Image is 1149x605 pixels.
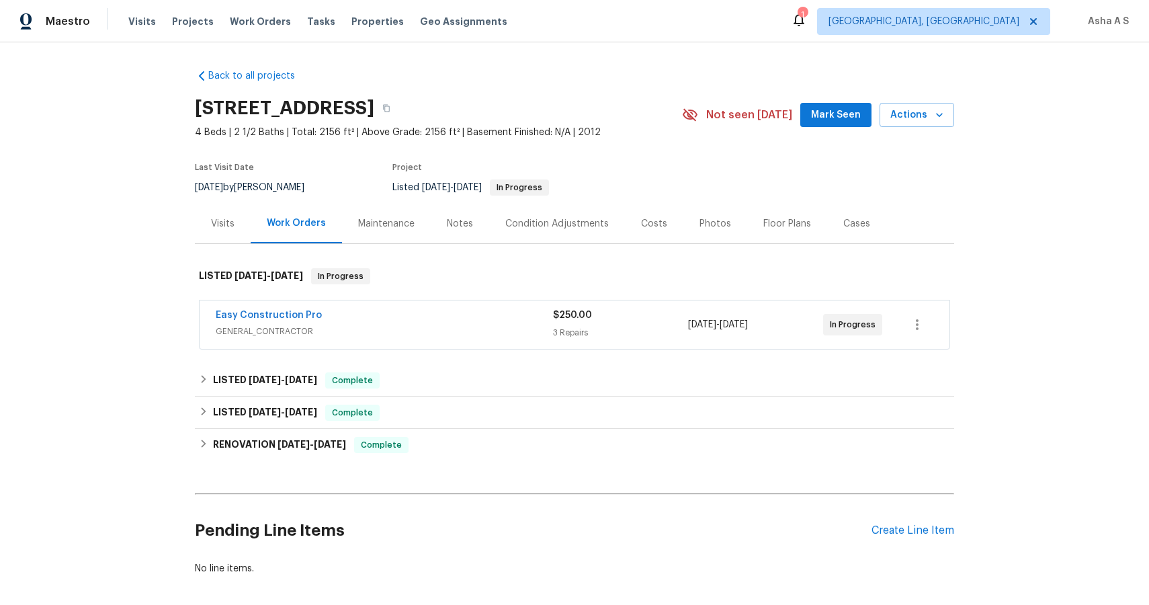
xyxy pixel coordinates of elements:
[278,440,310,449] span: [DATE]
[374,96,398,120] button: Copy Address
[422,183,450,192] span: [DATE]
[195,126,682,139] span: 4 Beds | 2 1/2 Baths | Total: 2156 ft² | Above Grade: 2156 ft² | Basement Finished: N/A | 2012
[327,406,378,419] span: Complete
[327,374,378,387] span: Complete
[235,271,303,280] span: -
[843,217,870,231] div: Cases
[46,15,90,28] span: Maestro
[211,217,235,231] div: Visits
[811,107,861,124] span: Mark Seen
[420,15,507,28] span: Geo Assignments
[505,217,609,231] div: Condition Adjustments
[800,103,871,128] button: Mark Seen
[195,179,321,196] div: by [PERSON_NAME]
[249,407,317,417] span: -
[249,407,281,417] span: [DATE]
[195,255,954,298] div: LISTED [DATE]-[DATE]In Progress
[213,372,317,389] h6: LISTED
[278,440,346,449] span: -
[195,499,871,562] h2: Pending Line Items
[351,15,404,28] span: Properties
[553,311,592,320] span: $250.00
[249,375,281,385] span: [DATE]
[720,320,748,329] span: [DATE]
[195,364,954,397] div: LISTED [DATE]-[DATE]Complete
[890,107,943,124] span: Actions
[871,524,954,537] div: Create Line Item
[128,15,156,28] span: Visits
[307,17,335,26] span: Tasks
[641,217,667,231] div: Costs
[285,407,317,417] span: [DATE]
[195,163,254,171] span: Last Visit Date
[314,440,346,449] span: [DATE]
[216,311,322,320] a: Easy Construction Pro
[213,437,346,453] h6: RENOVATION
[355,438,407,452] span: Complete
[213,405,317,421] h6: LISTED
[195,102,374,115] h2: [STREET_ADDRESS]
[249,375,317,385] span: -
[699,217,731,231] div: Photos
[312,270,369,283] span: In Progress
[447,217,473,231] div: Notes
[763,217,811,231] div: Floor Plans
[199,268,303,284] h6: LISTED
[195,429,954,461] div: RENOVATION [DATE]-[DATE]Complete
[216,325,553,338] span: GENERAL_CONTRACTOR
[392,163,422,171] span: Project
[830,318,881,331] span: In Progress
[172,15,214,28] span: Projects
[358,217,415,231] div: Maintenance
[688,318,748,331] span: -
[195,69,324,83] a: Back to all projects
[828,15,1019,28] span: [GEOGRAPHIC_DATA], [GEOGRAPHIC_DATA]
[491,184,548,192] span: In Progress
[454,183,482,192] span: [DATE]
[235,271,267,280] span: [DATE]
[195,183,223,192] span: [DATE]
[1082,15,1129,28] span: Asha A S
[230,15,291,28] span: Work Orders
[271,271,303,280] span: [DATE]
[798,8,807,22] div: 1
[880,103,954,128] button: Actions
[422,183,482,192] span: -
[392,183,549,192] span: Listed
[706,108,792,122] span: Not seen [DATE]
[285,375,317,385] span: [DATE]
[195,562,954,575] div: No line items.
[267,216,326,230] div: Work Orders
[688,320,716,329] span: [DATE]
[553,326,688,339] div: 3 Repairs
[195,397,954,429] div: LISTED [DATE]-[DATE]Complete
